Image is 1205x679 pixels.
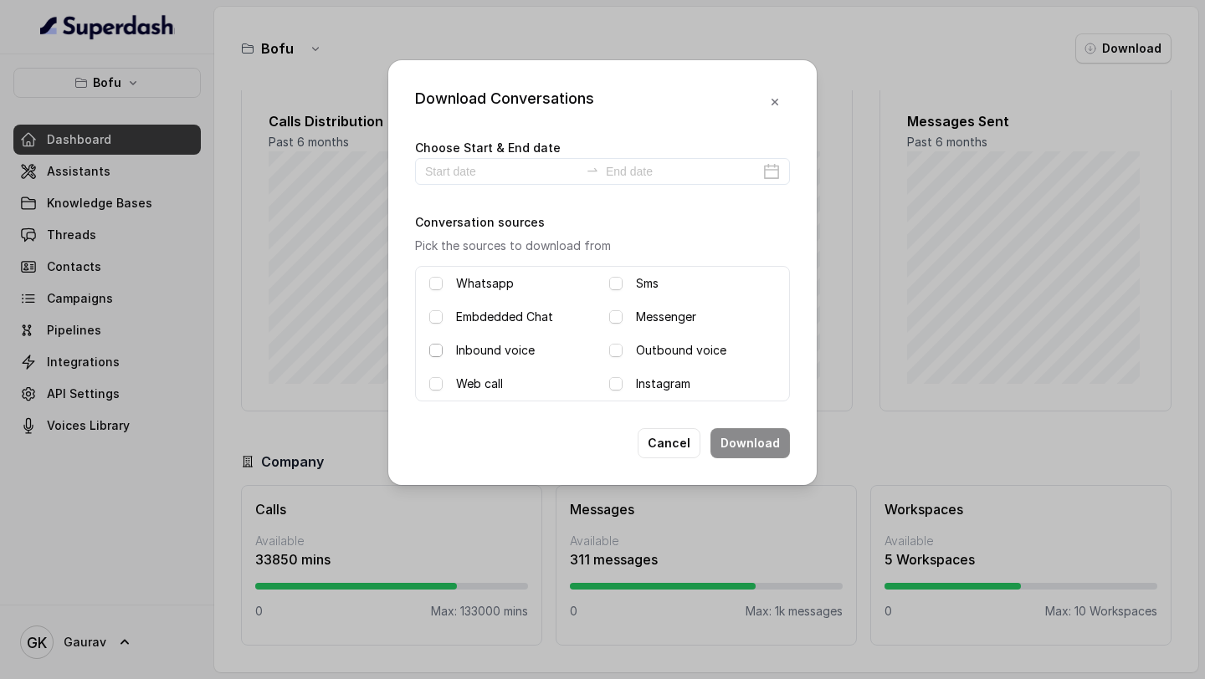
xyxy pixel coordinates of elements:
[586,163,599,176] span: to
[636,340,726,360] label: Outbound voice
[415,140,561,155] label: Choose Start & End date
[425,162,579,181] input: Start date
[636,307,696,327] label: Messenger
[606,162,760,181] input: End date
[638,428,700,458] button: Cancel
[415,87,594,117] div: Download Conversations
[586,163,599,176] span: swap-right
[456,374,503,394] label: Web call
[636,374,690,394] label: Instagram
[415,215,545,229] label: Conversation sources
[415,236,790,256] p: Pick the sources to download from
[636,273,659,294] label: Sms
[710,428,790,458] button: Download
[456,340,535,360] label: Inbound voice
[456,307,553,327] label: Embdedded Chat
[456,273,514,294] label: Whatsapp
